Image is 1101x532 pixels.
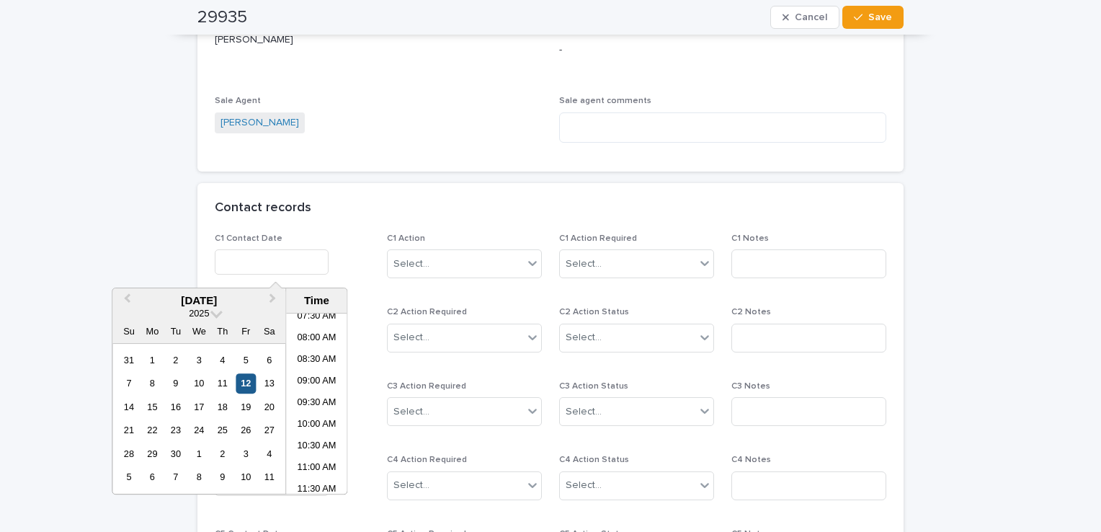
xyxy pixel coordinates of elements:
div: Choose Saturday, September 20th, 2025 [259,397,279,417]
div: Choose Saturday, October 11th, 2025 [259,468,279,487]
div: Choose Tuesday, September 16th, 2025 [166,397,185,417]
span: C1 Action Required [559,234,637,243]
div: Choose Friday, October 10th, 2025 [236,468,256,487]
div: [DATE] [112,294,285,307]
div: Choose Friday, September 26th, 2025 [236,421,256,440]
div: Choose Friday, October 3rd, 2025 [236,444,256,464]
div: Choose Sunday, September 7th, 2025 [119,374,138,394]
div: Choose Thursday, September 4th, 2025 [213,350,232,370]
div: Choose Monday, October 6th, 2025 [143,468,162,487]
div: Choose Thursday, September 25th, 2025 [213,421,232,440]
div: Choose Thursday, September 11th, 2025 [213,374,232,394]
div: Choose Wednesday, September 3rd, 2025 [190,350,209,370]
span: Cancel [795,12,827,22]
div: Choose Saturday, October 4th, 2025 [259,444,279,464]
li: 07:30 AM [286,306,347,328]
a: [PERSON_NAME] [220,115,299,130]
button: Previous Month [114,290,137,313]
span: 2025 [189,308,209,319]
span: C4 Action Status [559,456,629,464]
div: Choose Sunday, October 5th, 2025 [119,468,138,487]
div: Choose Saturday, September 13th, 2025 [259,374,279,394]
div: Tu [166,322,185,341]
div: Choose Tuesday, September 2nd, 2025 [166,350,185,370]
div: Choose Friday, September 12th, 2025 [236,374,256,394]
h2: Contact records [215,200,311,216]
div: Choose Tuesday, September 9th, 2025 [166,374,185,394]
span: C3 Action Required [387,382,466,391]
div: Choose Thursday, October 9th, 2025 [213,468,232,487]
div: We [190,322,209,341]
h2: 29935 [197,7,247,28]
span: C2 Notes [731,308,771,316]
span: C4 Notes [731,456,771,464]
div: Choose Wednesday, September 10th, 2025 [190,374,209,394]
div: Choose Wednesday, September 24th, 2025 [190,421,209,440]
div: Choose Sunday, August 31st, 2025 [119,350,138,370]
div: Select... [566,330,602,345]
div: Choose Monday, September 15th, 2025 [143,397,162,417]
span: C3 Notes [731,382,770,391]
div: Choose Monday, September 29th, 2025 [143,444,162,464]
div: Select... [393,330,429,345]
div: Select... [566,478,602,493]
span: C4 Action Required [387,456,467,464]
li: 09:30 AM [286,393,347,414]
span: C2 Action Required [387,308,467,316]
div: Select... [393,404,429,420]
div: Choose Friday, September 19th, 2025 [236,397,256,417]
div: Select... [566,257,602,272]
div: Select... [393,478,429,493]
button: Next Month [262,290,285,313]
li: 08:30 AM [286,350,347,371]
li: 09:00 AM [286,371,347,393]
li: 10:30 AM [286,436,347,458]
span: C2 Action Status [559,308,629,316]
div: Choose Monday, September 8th, 2025 [143,374,162,394]
div: Choose Thursday, October 2nd, 2025 [213,444,232,464]
div: Fr [236,322,256,341]
div: Choose Tuesday, October 7th, 2025 [166,468,185,487]
div: Choose Friday, September 5th, 2025 [236,350,256,370]
div: Choose Saturday, September 27th, 2025 [259,421,279,440]
span: C1 Contact Date [215,234,282,243]
li: 11:30 AM [286,479,347,501]
li: 08:00 AM [286,328,347,350]
span: Save [868,12,892,22]
div: Choose Tuesday, September 30th, 2025 [166,444,185,464]
button: Save [842,6,904,29]
div: month 2025-09 [117,349,281,489]
span: C3 Action Status [559,382,628,391]
div: Choose Sunday, September 21st, 2025 [119,421,138,440]
p: - [559,43,886,58]
div: Sa [259,322,279,341]
div: Choose Monday, September 22nd, 2025 [143,421,162,440]
div: Time [290,294,343,307]
span: C1 Action [387,234,425,243]
span: Sale agent comments [559,97,651,105]
div: Su [119,322,138,341]
div: Select... [393,257,429,272]
span: C1 Notes [731,234,769,243]
div: Mo [143,322,162,341]
div: Choose Wednesday, October 8th, 2025 [190,468,209,487]
p: [PERSON_NAME] [215,32,542,48]
button: Cancel [770,6,839,29]
div: Th [213,322,232,341]
li: 11:00 AM [286,458,347,479]
div: Select... [566,404,602,420]
div: Choose Wednesday, September 17th, 2025 [190,397,209,417]
div: Choose Saturday, September 6th, 2025 [259,350,279,370]
div: Choose Wednesday, October 1st, 2025 [190,444,209,464]
div: Choose Tuesday, September 23rd, 2025 [166,421,185,440]
div: Choose Sunday, September 28th, 2025 [119,444,138,464]
div: Choose Sunday, September 14th, 2025 [119,397,138,417]
li: 10:00 AM [286,414,347,436]
div: Choose Monday, September 1st, 2025 [143,350,162,370]
span: Sale Agent [215,97,261,105]
div: Choose Thursday, September 18th, 2025 [213,397,232,417]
